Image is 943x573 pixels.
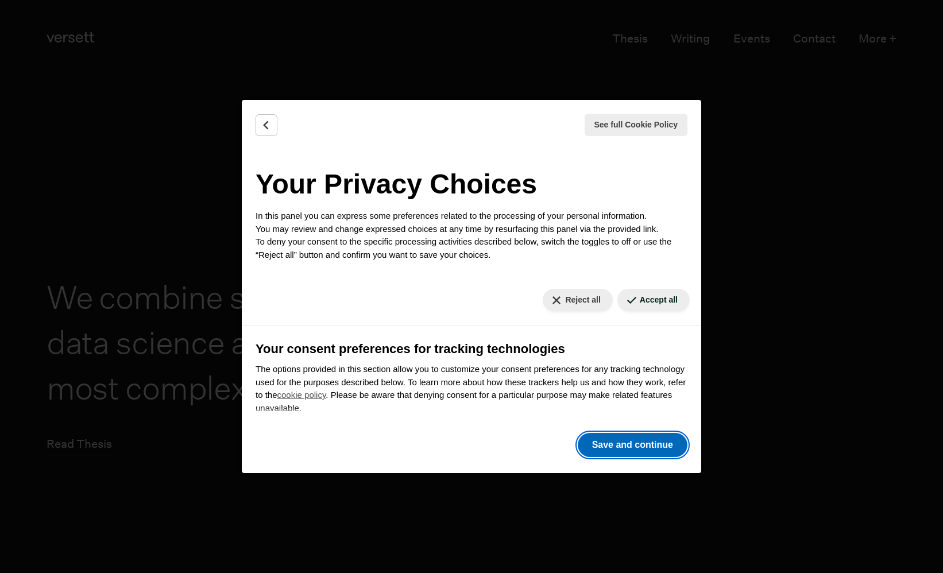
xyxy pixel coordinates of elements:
span: See full Cookie Policy [594,119,678,131]
button: Reject all [543,289,612,311]
button: See full Cookie Policy [585,114,688,136]
a: cookie policy - link opens in a new tab [277,390,326,400]
button: Save and continue [578,433,687,457]
h2: Your Privacy Choices [256,164,687,205]
h3: Your consent preferences for tracking technologies [256,339,687,358]
button: Back [256,114,277,136]
p: The options provided in this section allow you to customize your consent preferences for any trac... [256,363,687,415]
p: In this panel you can express some preferences related to the processing of your personal informa... [256,210,687,261]
button: Accept all [617,289,690,311]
